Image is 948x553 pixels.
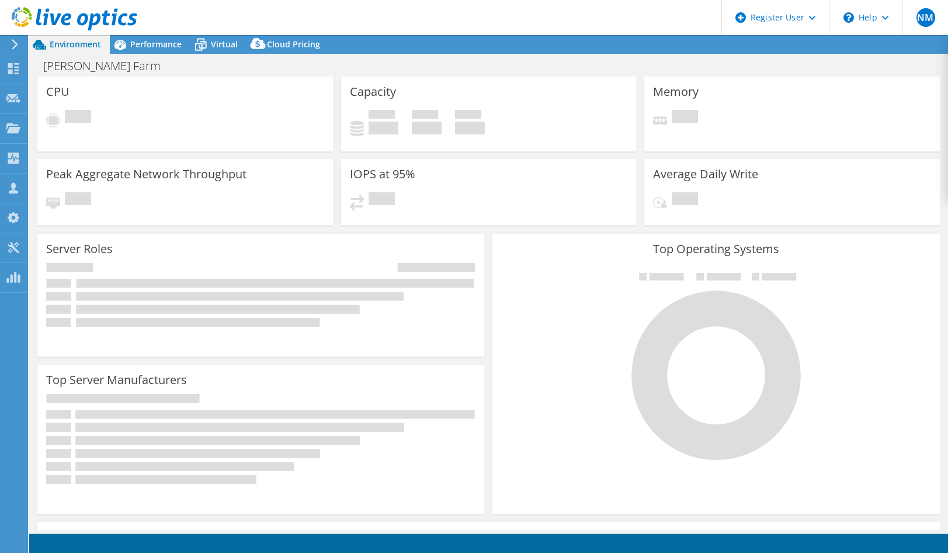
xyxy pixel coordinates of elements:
[369,122,398,134] h4: 0 GiB
[501,243,930,255] h3: Top Operating Systems
[65,192,91,208] span: Pending
[46,243,113,255] h3: Server Roles
[50,39,101,50] span: Environment
[455,110,481,122] span: Total
[672,110,698,126] span: Pending
[46,374,187,386] h3: Top Server Manufacturers
[130,39,182,50] span: Performance
[46,85,70,98] h3: CPU
[350,85,396,98] h3: Capacity
[350,168,415,181] h3: IOPS at 95%
[412,110,438,122] span: Free
[653,85,699,98] h3: Memory
[672,192,698,208] span: Pending
[455,122,485,134] h4: 0 GiB
[38,60,179,72] h1: [PERSON_NAME] Farm
[211,39,238,50] span: Virtual
[369,110,395,122] span: Used
[653,168,758,181] h3: Average Daily Write
[412,122,442,134] h4: 0 GiB
[46,168,246,181] h3: Peak Aggregate Network Throughput
[267,39,320,50] span: Cloud Pricing
[916,8,935,27] span: NM
[843,12,854,23] svg: \n
[65,110,91,126] span: Pending
[369,192,395,208] span: Pending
